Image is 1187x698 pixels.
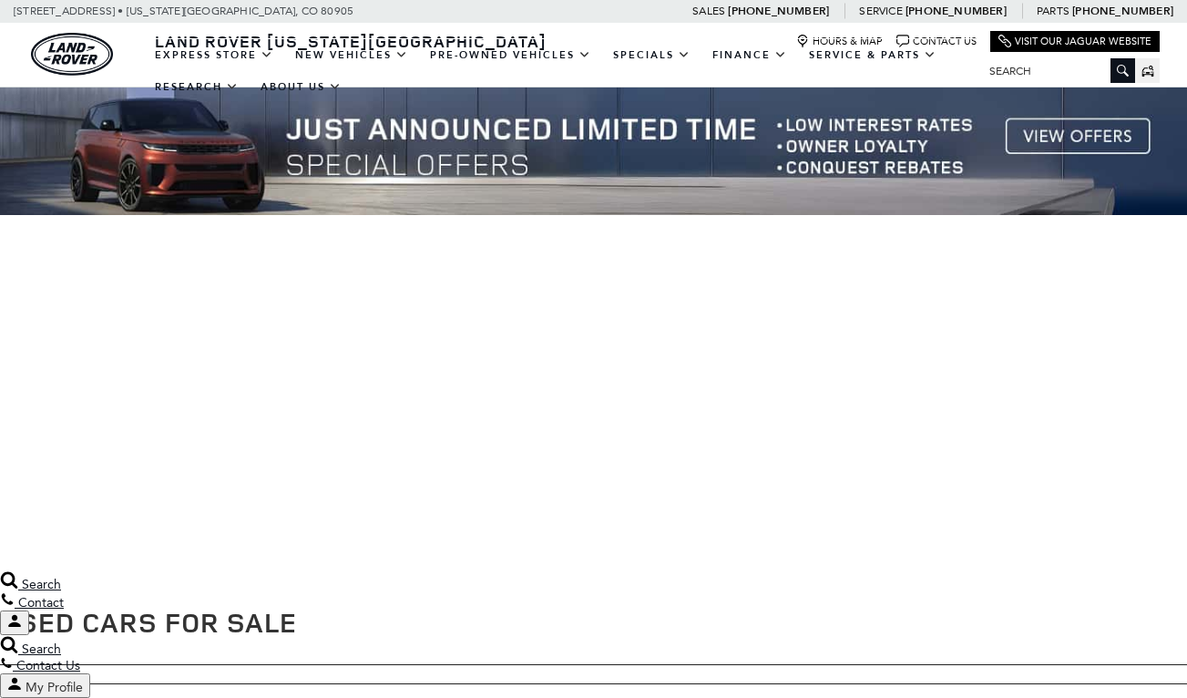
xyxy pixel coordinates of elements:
a: About Us [250,71,353,103]
a: [PHONE_NUMBER] [1072,4,1173,18]
a: [STREET_ADDRESS] • [US_STATE][GEOGRAPHIC_DATA], CO 80905 [14,5,353,17]
span: Search [22,642,61,657]
a: Finance [701,39,798,71]
a: Land Rover [US_STATE][GEOGRAPHIC_DATA] [144,30,558,52]
a: Visit Our Jaguar Website [998,35,1151,48]
a: EXPRESS STORE [144,39,284,71]
a: Pre-Owned Vehicles [419,39,602,71]
a: Service & Parts [798,39,947,71]
a: Contact Us [896,35,977,48]
a: Research [144,71,250,103]
span: Sales [692,5,725,17]
a: [PHONE_NUMBER] [906,4,1007,18]
a: land-rover [31,33,113,76]
span: Land Rover [US_STATE][GEOGRAPHIC_DATA] [155,30,547,52]
nav: Main Navigation [144,39,976,103]
input: Search [976,60,1135,82]
span: My Profile [26,680,83,695]
a: Hours & Map [796,35,883,48]
span: Contact [18,595,64,611]
a: [PHONE_NUMBER] [728,4,829,18]
span: Parts [1037,5,1069,17]
a: Specials [602,39,701,71]
span: Search [22,577,61,592]
img: Land Rover [31,33,113,76]
span: Contact Us [16,658,80,673]
span: Service [859,5,902,17]
a: New Vehicles [284,39,419,71]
